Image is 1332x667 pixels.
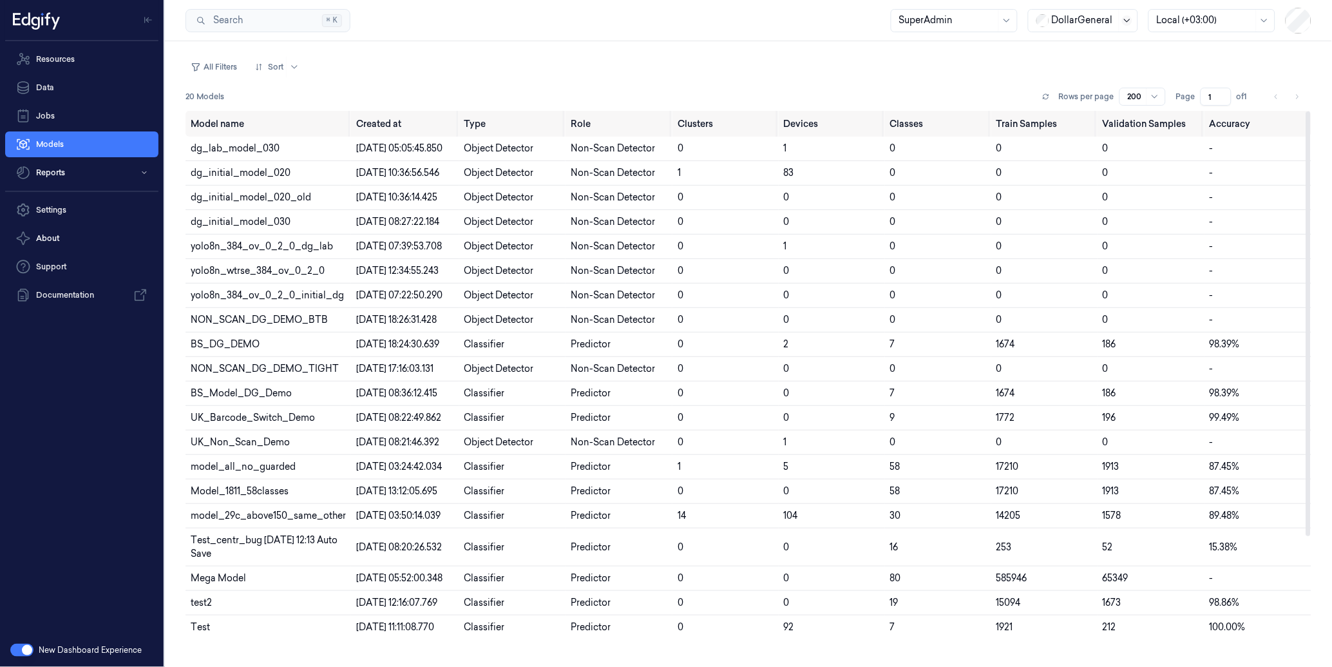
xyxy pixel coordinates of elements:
span: 0 [1103,142,1108,154]
span: 0 [1103,240,1108,252]
span: 0 [1103,216,1108,227]
span: - [1210,167,1213,179]
span: 98.86% [1210,597,1240,608]
span: Classifier [464,485,505,497]
span: 196 [1103,412,1116,423]
span: [DATE] 08:21:46.392 [356,436,439,448]
span: Predictor [571,597,611,608]
span: 0 [996,289,1002,301]
span: NON_SCAN_DG_DEMO_TIGHT [191,363,339,374]
a: Data [5,75,158,101]
span: Non-Scan Detector [571,265,655,276]
span: Object Detector [464,314,534,325]
span: 0 [784,216,790,227]
span: 585946 [996,572,1027,584]
a: Documentation [5,282,158,308]
span: 0 [678,485,683,497]
span: 0 [890,191,896,203]
span: of 1 [1237,91,1257,102]
span: Test [191,621,210,633]
span: - [1210,314,1213,325]
span: Page [1176,91,1195,102]
span: Predictor [571,338,611,350]
span: Object Detector [464,240,534,252]
span: Non-Scan Detector [571,142,655,154]
span: 1673 [1103,597,1121,608]
span: 0 [996,167,1002,179]
span: Non-Scan Detector [571,167,655,179]
span: Object Detector [464,265,534,276]
span: model_all_no_guarded [191,461,296,472]
span: 2 [784,338,789,350]
span: Predictor [571,510,611,521]
span: [DATE] 11:11:08.770 [356,621,434,633]
span: Classifier [464,597,505,608]
span: 0 [678,597,683,608]
span: 1674 [996,338,1015,350]
p: Rows per page [1059,91,1114,102]
span: 30 [890,510,901,521]
span: 0 [678,412,683,423]
span: 186 [1103,387,1116,399]
span: 0 [1103,265,1108,276]
span: 0 [996,142,1002,154]
span: yolo8n_wtrse_384_ov_0_2_0 [191,265,325,276]
span: [DATE] 13:12:05.695 [356,485,437,497]
span: 5 [784,461,789,472]
span: Object Detector [464,191,534,203]
span: - [1210,240,1213,252]
span: Classifier [464,510,505,521]
a: Models [5,131,158,157]
span: [DATE] 03:24:42.034 [356,461,442,472]
span: [DATE] 18:24:30.639 [356,338,439,350]
span: - [1210,265,1213,276]
span: 100.00% [1210,621,1246,633]
span: [DATE] 12:16:07.769 [356,597,437,608]
span: 0 [996,216,1002,227]
span: 0 [996,314,1002,325]
span: 7 [890,621,895,633]
span: Classifier [464,387,505,399]
span: 1 [784,436,787,448]
span: - [1210,436,1213,448]
span: 14 [678,510,686,521]
span: Non-Scan Detector [571,436,655,448]
span: 0 [784,541,790,553]
button: Search⌘K [186,9,350,32]
span: 92 [784,621,794,633]
span: [DATE] 08:20:26.532 [356,541,442,553]
span: Mega Model [191,572,246,584]
span: 0 [784,572,790,584]
span: 0 [890,167,896,179]
span: dg_lab_model_030 [191,142,280,154]
span: 0 [890,436,896,448]
span: Non-Scan Detector [571,240,655,252]
span: 0 [784,412,790,423]
span: 99.49% [1210,412,1240,423]
span: Classifier [464,541,505,553]
span: 1674 [996,387,1015,399]
span: 212 [1103,621,1116,633]
span: 0 [1103,314,1108,325]
span: Predictor [571,572,611,584]
span: Classifier [464,338,505,350]
span: 0 [890,314,896,325]
span: dg_initial_model_020 [191,167,290,179]
span: Classifier [464,412,505,423]
span: 0 [996,265,1002,276]
span: [DATE] 17:16:03.131 [356,363,433,374]
span: 0 [678,363,683,374]
span: Non-Scan Detector [571,191,655,203]
span: BS_Model_DG_Demo [191,387,292,399]
span: [DATE] 07:39:53.708 [356,240,442,252]
span: 1578 [1103,510,1121,521]
th: Accuracy [1204,111,1311,137]
span: UK_Barcode_Switch_Demo [191,412,315,423]
span: Search [208,14,243,27]
span: Object Detector [464,289,534,301]
span: [DATE] 05:52:00.348 [356,572,442,584]
span: 0 [784,485,790,497]
span: [DATE] 08:22:49.862 [356,412,441,423]
span: [DATE] 10:36:56.546 [356,167,439,179]
span: [DATE] 07:22:50.290 [356,289,442,301]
